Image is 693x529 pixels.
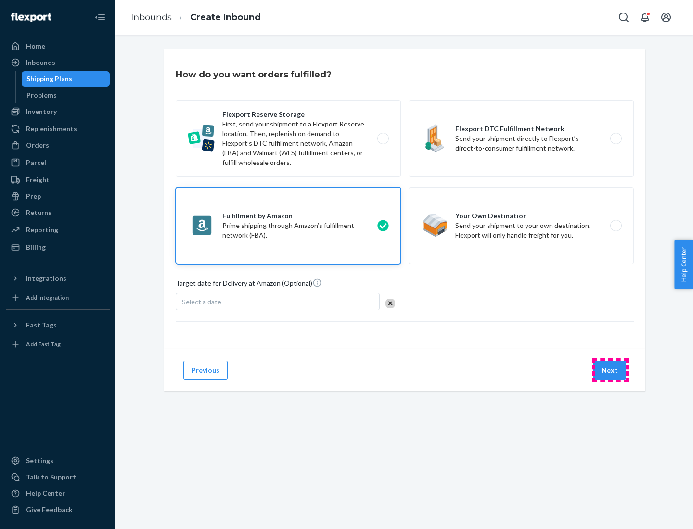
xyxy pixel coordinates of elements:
[26,274,66,283] div: Integrations
[26,242,46,252] div: Billing
[593,361,626,380] button: Next
[6,55,110,70] a: Inbounds
[26,58,55,67] div: Inbounds
[6,239,110,255] a: Billing
[6,155,110,170] a: Parcel
[674,240,693,289] button: Help Center
[26,505,73,515] div: Give Feedback
[183,361,228,380] button: Previous
[26,74,72,84] div: Shipping Plans
[26,208,51,217] div: Returns
[656,8,676,27] button: Open account menu
[131,12,172,23] a: Inbounds
[26,107,57,116] div: Inventory
[26,293,69,302] div: Add Integration
[6,172,110,188] a: Freight
[22,88,110,103] a: Problems
[26,41,45,51] div: Home
[26,472,76,482] div: Talk to Support
[26,158,46,167] div: Parcel
[6,104,110,119] a: Inventory
[90,8,110,27] button: Close Navigation
[190,12,261,23] a: Create Inbound
[6,205,110,220] a: Returns
[182,298,221,306] span: Select a date
[614,8,633,27] button: Open Search Box
[6,502,110,517] button: Give Feedback
[176,68,332,81] h3: How do you want orders fulfilled?
[26,90,57,100] div: Problems
[6,290,110,305] a: Add Integration
[176,278,322,292] span: Target date for Delivery at Amazon (Optional)
[26,489,65,498] div: Help Center
[6,317,110,333] button: Fast Tags
[6,138,110,153] a: Orders
[6,486,110,501] a: Help Center
[22,71,110,87] a: Shipping Plans
[6,222,110,238] a: Reporting
[123,3,269,32] ol: breadcrumbs
[26,225,58,235] div: Reporting
[6,271,110,286] button: Integrations
[6,453,110,468] a: Settings
[6,121,110,137] a: Replenishments
[26,191,41,201] div: Prep
[26,140,49,150] div: Orders
[6,337,110,352] a: Add Fast Tag
[26,124,77,134] div: Replenishments
[26,175,50,185] div: Freight
[26,456,53,466] div: Settings
[6,469,110,485] a: Talk to Support
[26,320,57,330] div: Fast Tags
[26,340,61,348] div: Add Fast Tag
[6,189,110,204] a: Prep
[6,38,110,54] a: Home
[11,13,51,22] img: Flexport logo
[635,8,654,27] button: Open notifications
